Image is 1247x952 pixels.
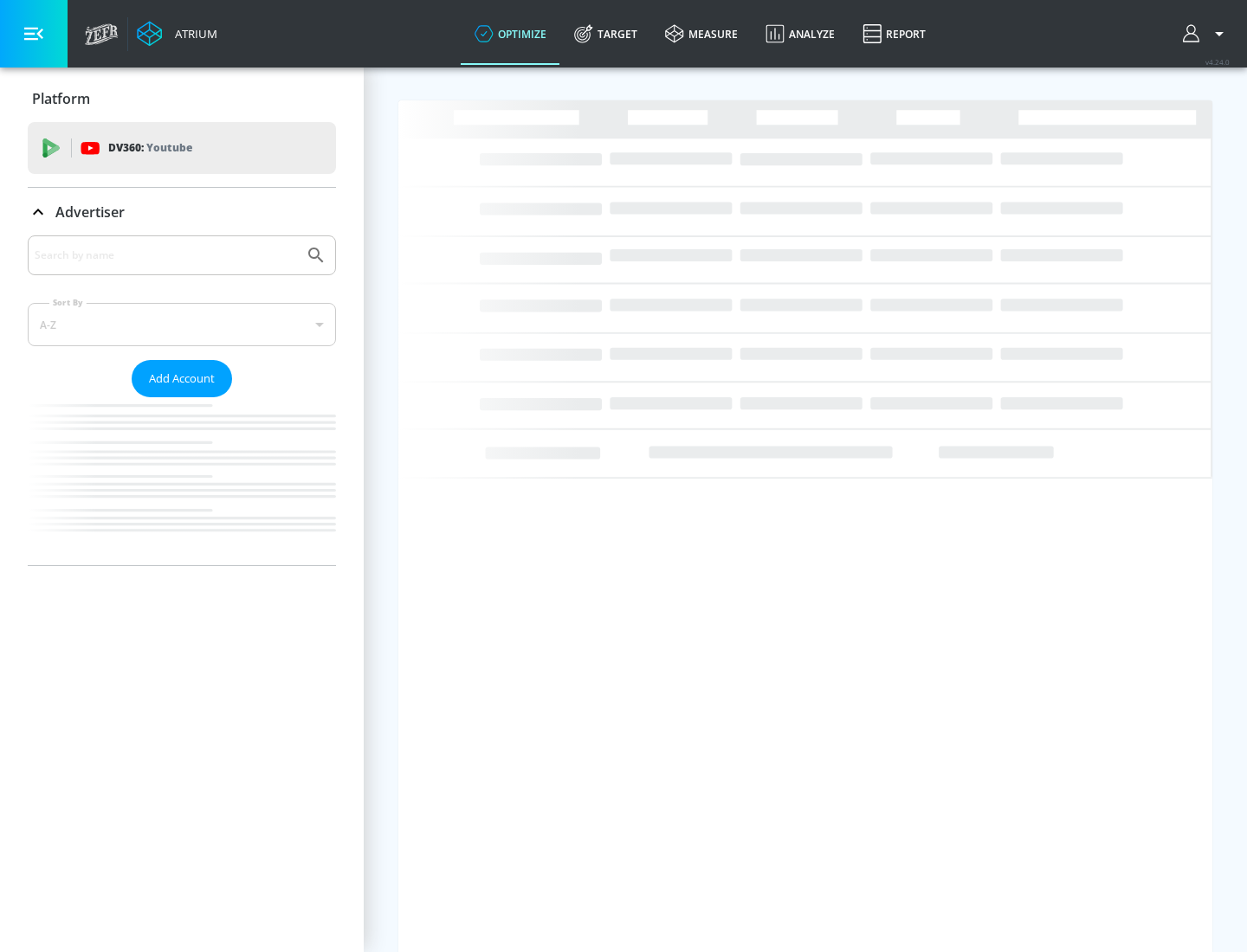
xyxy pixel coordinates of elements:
button: Add Account [132,360,232,397]
p: DV360: [108,138,192,158]
nav: list of Advertiser [28,397,336,565]
div: Advertiser [28,188,336,236]
div: Advertiser [28,235,336,565]
span: Add Account [149,369,215,389]
p: Advertiser [55,203,125,222]
label: Sort By [49,297,87,308]
div: DV360: Youtube [28,122,336,174]
div: A-Z [28,303,336,346]
a: optimize [461,3,560,65]
a: Report [849,3,940,65]
div: Atrium [168,26,217,42]
input: Search by name [35,244,297,267]
a: Atrium [137,21,217,47]
span: v 4.24.0 [1205,57,1230,67]
p: Platform [32,89,90,108]
a: Target [560,3,651,65]
a: measure [651,3,752,65]
div: Platform [28,74,336,123]
a: Analyze [752,3,849,65]
p: Youtube [146,138,192,157]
